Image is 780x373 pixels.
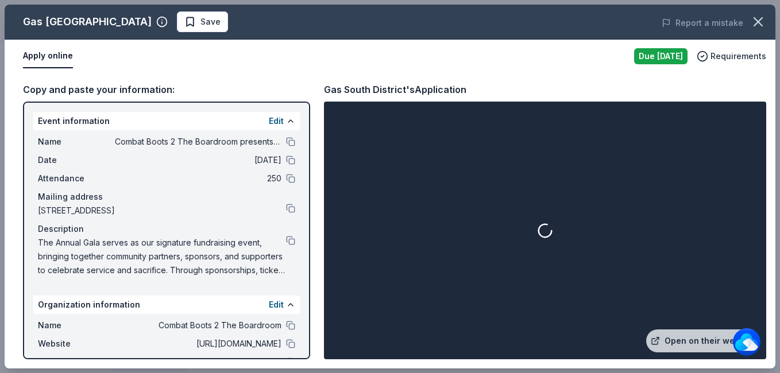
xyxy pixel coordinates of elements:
div: Organization information [33,296,300,314]
span: [STREET_ADDRESS] [38,204,286,217]
button: Edit [269,298,284,312]
span: Requirements [711,49,766,63]
span: EIN [38,355,115,369]
span: Save [200,15,221,29]
div: Gas South District's Application [324,82,466,97]
span: Name [38,135,115,149]
span: Combat Boots 2 The Boardroom presents the "United We Stand" Campaign [115,135,281,149]
button: Requirements [697,49,766,63]
div: Copy and paste your information: [23,82,310,97]
button: Report a mistake [662,16,743,30]
span: Name [38,318,115,332]
button: Save [177,11,228,32]
div: Description [38,222,295,236]
div: Event information [33,112,300,130]
a: Open on their website [646,329,759,352]
span: The Annual Gala serves as our signature fundraising event, bringing together community partners, ... [38,236,286,277]
span: [URL][DOMAIN_NAME] [115,337,281,351]
span: Website [38,337,115,351]
span: Combat Boots 2 The Boardroom [115,318,281,332]
div: Due [DATE] [634,48,688,64]
button: Edit [269,114,284,128]
span: Date [38,153,115,167]
span: [US_EMPLOYER_IDENTIFICATION_NUMBER] [115,355,281,369]
div: Mailing address [38,190,295,204]
button: Apply online [23,44,73,68]
span: [DATE] [115,153,281,167]
span: 250 [115,172,281,185]
span: Attendance [38,172,115,185]
div: Gas [GEOGRAPHIC_DATA] [23,13,152,31]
